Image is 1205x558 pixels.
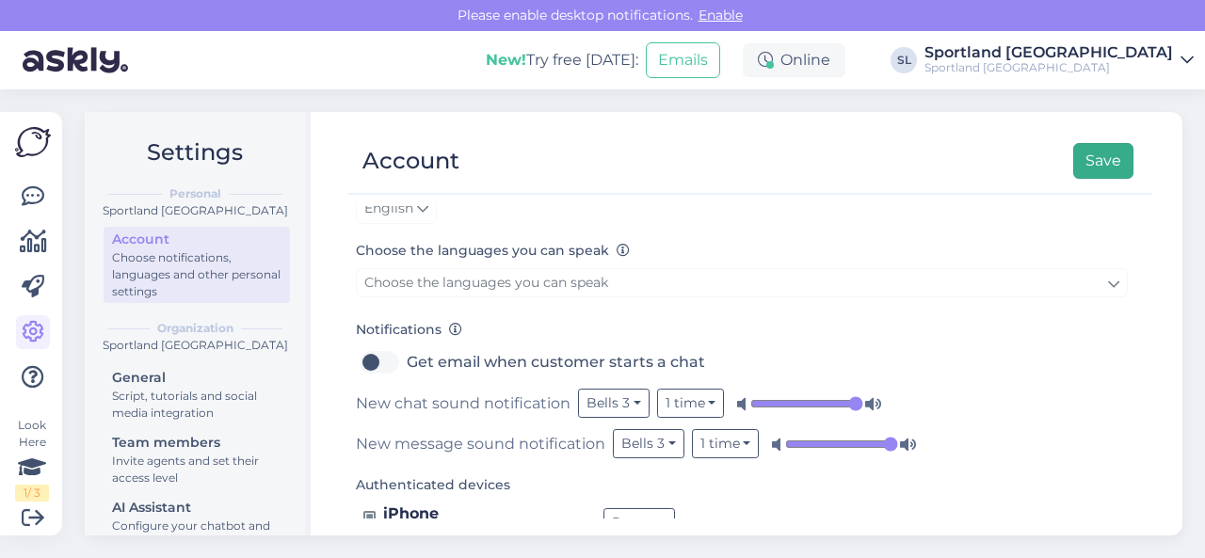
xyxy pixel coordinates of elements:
[383,502,588,525] div: iPhone
[112,518,281,551] div: Configure your chatbot and add documents
[112,388,281,422] div: Script, tutorials and social media integration
[15,417,49,502] div: Look Here
[104,365,290,424] a: GeneralScript, tutorials and social media integration
[364,199,413,219] span: English
[112,230,281,249] div: Account
[891,47,917,73] div: SL
[364,274,608,291] span: Choose the languages you can speak
[112,453,281,486] div: Invite agents and set their access level
[169,185,221,202] b: Personal
[362,143,459,179] div: Account
[486,51,526,69] b: New!
[112,368,281,388] div: General
[924,45,1173,60] div: Sportland [GEOGRAPHIC_DATA]
[578,389,650,418] button: Bells 3
[356,389,1128,418] div: New chat sound notification
[112,433,281,453] div: Team members
[646,42,720,78] button: Emails
[486,49,638,72] div: Try free [DATE]:
[15,127,51,157] img: Askly Logo
[407,347,705,377] label: Get email when customer starts a chat
[100,337,290,354] div: Sportland [GEOGRAPHIC_DATA]
[356,429,1128,458] div: New message sound notification
[356,194,437,224] a: English
[924,60,1173,75] div: Sportland [GEOGRAPHIC_DATA]
[743,43,845,77] div: Online
[657,389,725,418] button: 1 time
[356,241,630,261] label: Choose the languages you can speak
[1073,143,1133,179] button: Save
[603,508,675,537] button: Remove
[356,268,1128,297] a: Choose the languages you can speak
[157,320,233,337] b: Organization
[104,227,290,303] a: AccountChoose notifications, languages and other personal settings
[693,7,748,24] span: Enable
[112,498,281,518] div: AI Assistant
[100,135,290,170] h2: Settings
[356,475,510,495] label: Authenticated devices
[15,485,49,502] div: 1 / 3
[924,45,1194,75] a: Sportland [GEOGRAPHIC_DATA]Sportland [GEOGRAPHIC_DATA]
[104,430,290,489] a: Team membersInvite agents and set their access level
[112,249,281,300] div: Choose notifications, languages and other personal settings
[356,320,462,340] label: Notifications
[100,202,290,219] div: Sportland [GEOGRAPHIC_DATA]
[104,495,290,554] a: AI AssistantConfigure your chatbot and add documents
[692,429,760,458] button: 1 time
[613,429,684,458] button: Bells 3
